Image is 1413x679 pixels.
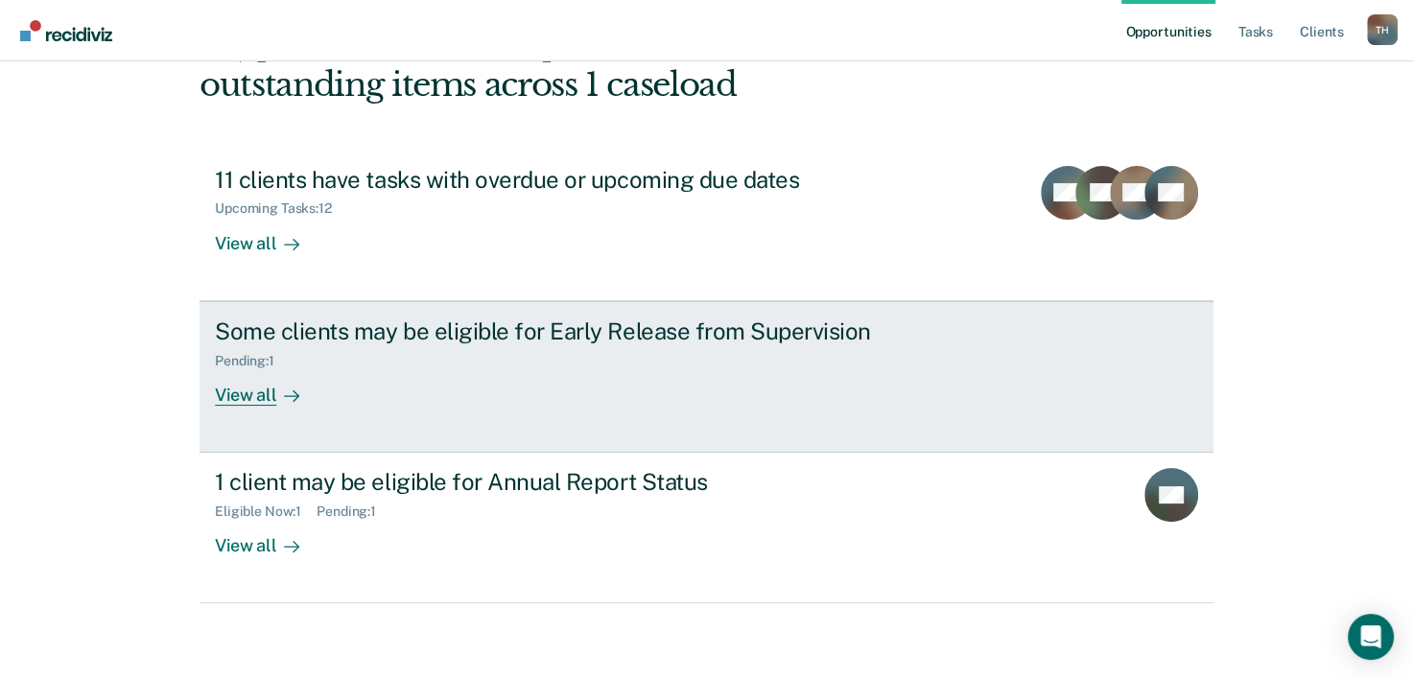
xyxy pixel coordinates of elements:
[317,503,391,520] div: Pending : 1
[215,317,888,345] div: Some clients may be eligible for Early Release from Supervision
[215,353,290,369] div: Pending : 1
[1367,14,1398,45] div: T H
[215,368,322,406] div: View all
[215,520,322,557] div: View all
[215,200,347,217] div: Upcoming Tasks : 12
[200,151,1213,301] a: 11 clients have tasks with overdue or upcoming due datesUpcoming Tasks:12View all
[215,217,322,254] div: View all
[200,453,1213,603] a: 1 client may be eligible for Annual Report StatusEligible Now:1Pending:1View all
[200,26,1010,105] div: Hi, [PERSON_NAME]. We’ve found some outstanding items across 1 caseload
[1348,614,1394,660] div: Open Intercom Messenger
[1367,14,1398,45] button: Profile dropdown button
[215,166,888,194] div: 11 clients have tasks with overdue or upcoming due dates
[200,301,1213,453] a: Some clients may be eligible for Early Release from SupervisionPending:1View all
[20,20,112,41] img: Recidiviz
[215,503,317,520] div: Eligible Now : 1
[215,468,888,496] div: 1 client may be eligible for Annual Report Status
